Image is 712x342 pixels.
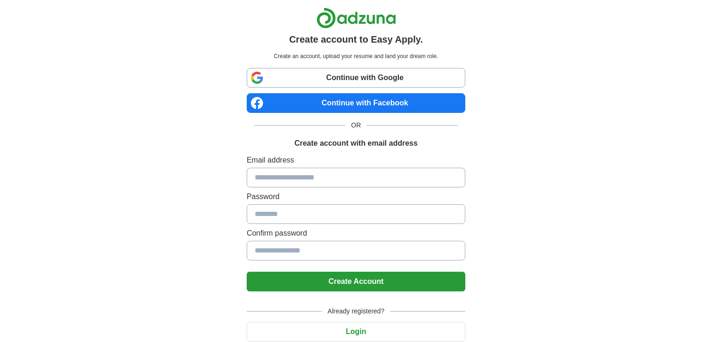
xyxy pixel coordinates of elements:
img: Adzuna logo [316,7,396,29]
h1: Create account with email address [294,138,418,149]
span: OR [345,120,367,130]
button: Create Account [247,272,465,291]
h1: Create account to Easy Apply. [289,32,423,46]
label: Confirm password [247,228,465,239]
a: Login [247,327,465,335]
p: Create an account, upload your resume and land your dream role. [249,52,463,60]
a: Continue with Facebook [247,93,465,113]
span: Already registered? [322,306,390,316]
label: Email address [247,155,465,166]
a: Continue with Google [247,68,465,88]
label: Password [247,191,465,202]
button: Login [247,322,465,342]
